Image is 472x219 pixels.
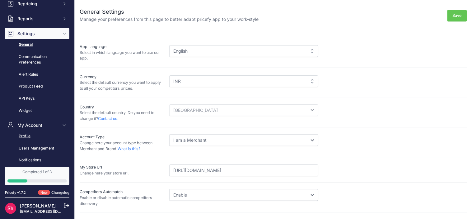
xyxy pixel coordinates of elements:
a: Users Management [5,143,69,154]
p: Currency [80,74,164,80]
span: Settings [17,31,58,37]
a: Alert Rules [5,69,69,80]
p: App Language [80,44,164,50]
div: Completed 1 of 3 [7,169,67,174]
h2: General Settings [80,7,259,16]
input: https://www.mystore.com [169,164,318,176]
p: Select the default currency you want to apply to all your competitors prices. [80,80,164,91]
p: Change here your store url. [80,170,164,176]
button: Save [447,10,467,21]
a: [PERSON_NAME] [20,203,56,208]
a: [EMAIL_ADDRESS][DOMAIN_NAME] [20,209,85,214]
p: Competitors Automatch [80,189,164,195]
a: Product Feed [5,81,69,92]
a: General [5,39,69,50]
a: Notifications [5,155,69,166]
p: My Store Url [80,164,164,170]
a: Profile [5,131,69,142]
a: Contact us. [98,116,119,121]
p: Account Type [80,134,164,140]
a: Widget [5,105,69,116]
p: Change here your account type between Merchant and Brand. [80,140,164,152]
p: Select the default country. Do you need to change it? [80,110,164,121]
span: Reports [17,16,58,22]
a: Completed 1 of 3 [5,167,69,185]
p: Enable or disable automatic competitors discovery. [80,195,164,207]
span: New [38,190,50,195]
span: Repricing [17,1,58,7]
a: Changelog [51,190,69,195]
button: Settings [5,28,69,39]
div: Pricefy v1.7.2 [5,190,26,195]
a: What is this? [118,146,140,151]
button: Reports [5,13,69,24]
p: Country [80,104,164,110]
p: Select in which language you want to use our app. [80,50,164,61]
p: Manage your preferences from this page to better adapt pricefy app to your work-style [80,16,259,22]
div: INR [169,75,318,87]
a: API Keys [5,93,69,104]
a: Communication Preferences [5,51,69,68]
span: My Account [17,122,58,128]
div: English [169,45,318,57]
button: My Account [5,120,69,131]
